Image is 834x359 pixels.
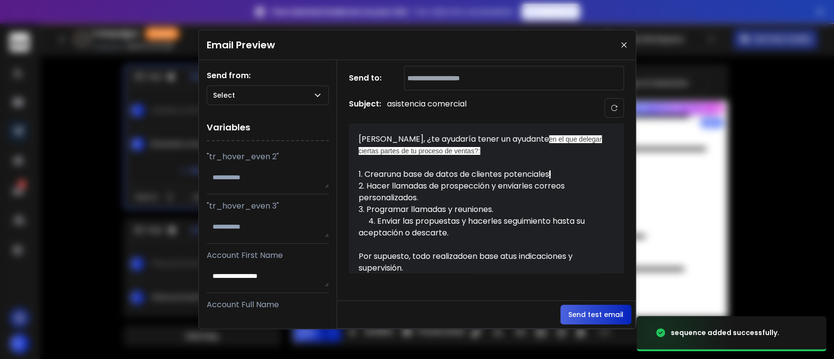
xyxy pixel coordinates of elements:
[349,98,381,118] h1: Subject:
[207,115,329,141] h1: Variables
[359,169,603,180] div: 1. Crear una base de datos de clientes potenciales
[549,170,551,178] span: .
[207,151,329,163] p: "tr_hover_even 2"
[207,250,329,261] p: Account First Name
[359,215,603,239] div: 4 . Enviar las propuestas y hacerles seguimiento hasta su aceptación o descarte.
[207,38,275,52] h1: Email Preview
[207,70,329,82] h1: Send from:
[560,305,631,324] button: Send test email
[207,200,329,212] p: "tr_hover_even 3"
[359,204,603,215] div: 3. Programar llamadas y reuniones.
[213,90,239,100] p: Select
[349,72,388,84] h1: Send to:
[359,180,603,204] div: 2. Hacer llamadas de prospección y enviarles correos personalizados.
[387,98,467,118] p: asistencia comercial
[359,251,603,274] div: Por supuesto, todo realizado en base a tus indicaciones y supervisión.
[359,135,602,155] span: en el que delegar ciertas partes de tu proceso de ventas?:
[671,328,779,338] div: sequence added successfully.
[207,299,329,311] p: Account Full Name
[359,133,603,157] div: [PERSON_NAME], ¿te ayudaría tener un ayudante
